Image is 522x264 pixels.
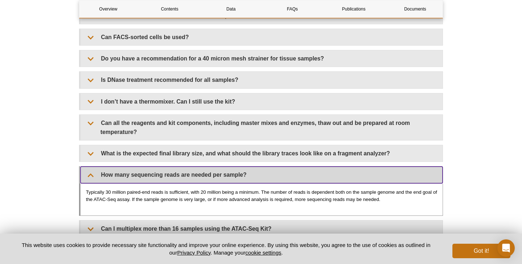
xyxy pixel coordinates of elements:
a: Privacy Policy [177,250,211,256]
summary: I don’t have a thermomixer. Can I still use the kit? [80,93,443,110]
button: Got it! [452,244,510,258]
a: FAQs [264,0,321,18]
summary: Can all the reagents and kit components, including master mixes and enzymes, thaw out and be prep... [80,115,443,140]
a: Publications [325,0,382,18]
p: Typically 30 million paired-end reads is sufficient, with 20 million being a minimum. The number ... [86,189,437,203]
a: Documents [386,0,444,18]
a: Data [202,0,260,18]
button: cookie settings [245,250,281,256]
a: Overview [79,0,137,18]
p: This website uses cookies to provide necessary site functionality and improve your online experie... [12,241,440,256]
summary: What is the expected final library size, and what should the library traces look like on a fragme... [80,145,443,162]
summary: Do you have a recommendation for a 40 micron mesh strainer for tissue samples? [80,50,443,67]
summary: Can FACS-sorted cells be used? [80,29,443,45]
summary: Is DNase treatment recommended for all samples? [80,72,443,88]
div: Open Intercom Messenger [497,239,515,257]
summary: Can I multiplex more than 16 samples using the ATAC-Seq Kit? [80,221,443,237]
a: Contents [141,0,198,18]
summary: How many sequencing reads are needed per sample? [80,167,443,183]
